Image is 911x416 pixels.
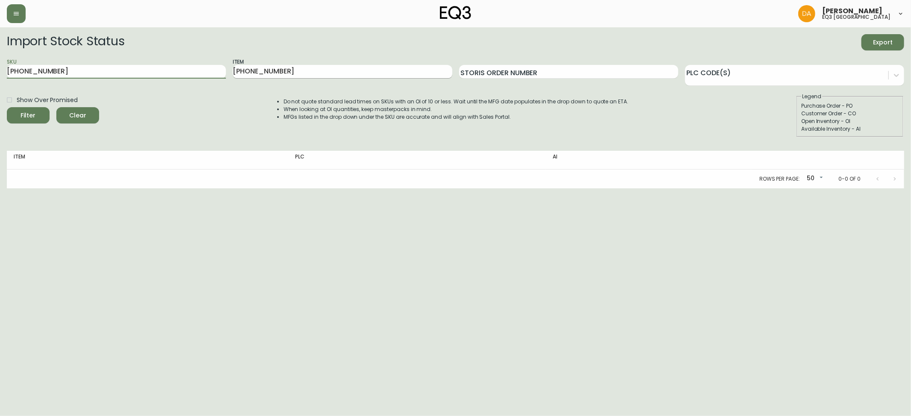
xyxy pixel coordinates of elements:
[284,98,629,105] li: Do not quote standard lead times on SKUs with an OI of 10 or less. Wait until the MFG date popula...
[801,110,899,117] div: Customer Order - CO
[7,151,288,170] th: Item
[868,37,897,48] span: Export
[822,15,890,20] h5: eq3 [GEOGRAPHIC_DATA]
[284,113,629,121] li: MFGs listed in the drop down under the SKU are accurate and will align with Sales Portal.
[63,110,92,121] span: Clear
[288,151,546,170] th: PLC
[798,5,815,22] img: dd1a7e8db21a0ac8adbf82b84ca05374
[56,107,99,123] button: Clear
[7,34,124,50] h2: Import Stock Status
[861,34,904,50] button: Export
[822,8,882,15] span: [PERSON_NAME]
[838,175,861,183] p: 0-0 of 0
[801,125,899,133] div: Available Inventory - AI
[284,105,629,113] li: When looking at OI quantities, keep masterpacks in mind.
[17,96,78,105] span: Show Over Promised
[546,151,751,170] th: AI
[801,93,822,100] legend: Legend
[7,107,50,123] button: Filter
[759,175,800,183] p: Rows per page:
[801,102,899,110] div: Purchase Order - PO
[801,117,899,125] div: Open Inventory - OI
[440,6,472,20] img: logo
[803,172,825,186] div: 50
